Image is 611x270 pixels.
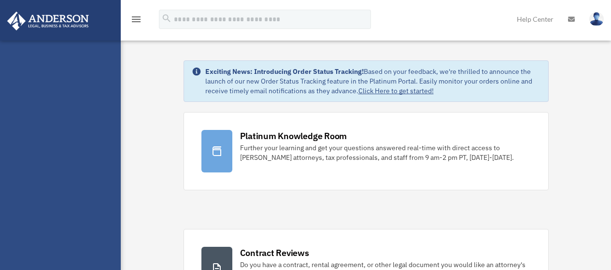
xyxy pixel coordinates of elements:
div: Based on your feedback, we're thrilled to announce the launch of our new Order Status Tracking fe... [205,67,540,96]
img: Anderson Advisors Platinum Portal [4,12,92,30]
div: Further your learning and get your questions answered real-time with direct access to [PERSON_NAM... [240,143,531,162]
i: search [161,13,172,24]
strong: Exciting News: Introducing Order Status Tracking! [205,67,364,76]
i: menu [130,14,142,25]
a: menu [130,17,142,25]
img: User Pic [589,12,604,26]
div: Contract Reviews [240,247,309,259]
div: Platinum Knowledge Room [240,130,347,142]
a: Platinum Knowledge Room Further your learning and get your questions answered real-time with dire... [184,112,549,190]
a: Click Here to get started! [358,86,434,95]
